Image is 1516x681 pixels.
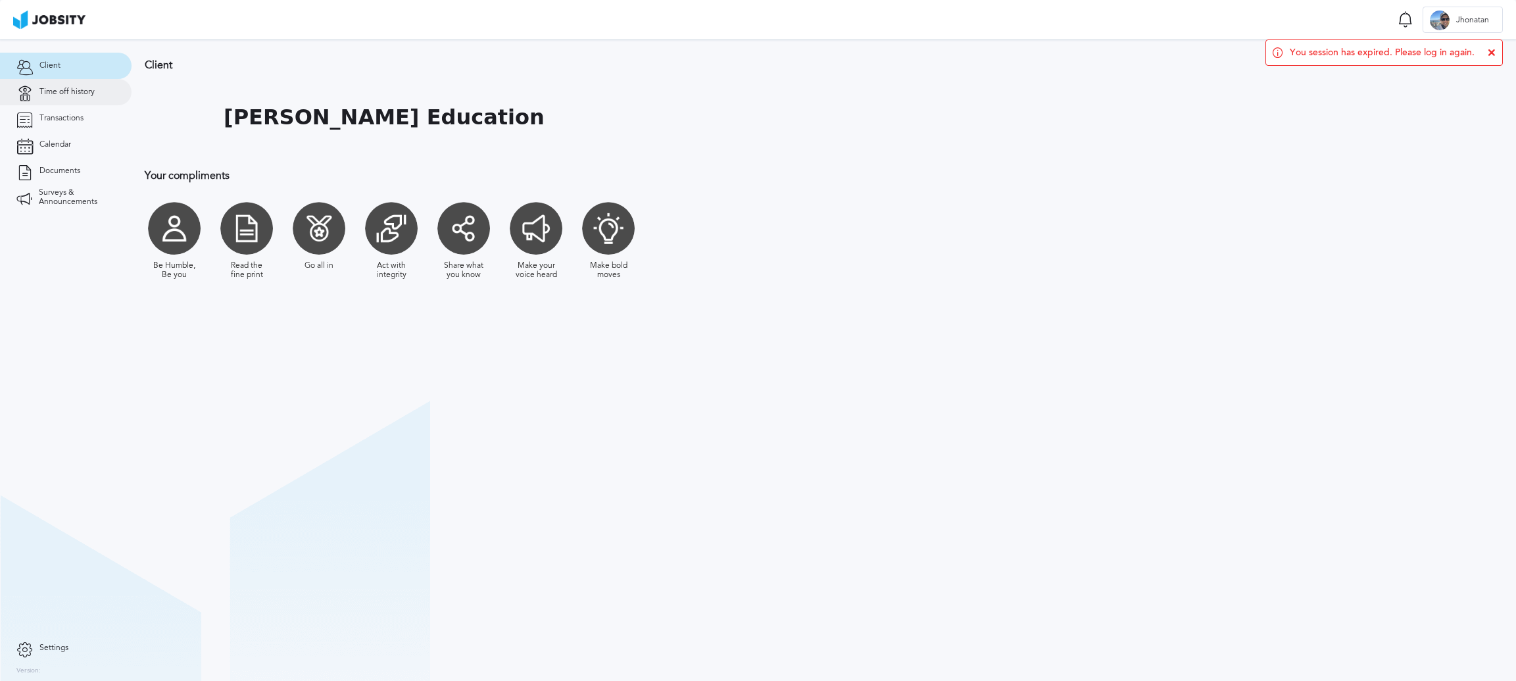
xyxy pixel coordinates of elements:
img: ab4bad089aa723f57921c736e9817d99.png [13,11,86,29]
span: Transactions [39,114,84,123]
span: Surveys & Announcements [39,188,115,207]
span: Calendar [39,140,71,149]
span: Time off history [39,88,95,97]
h3: Your compliments [145,170,858,182]
h1: [PERSON_NAME] Education [224,105,545,130]
span: Jhonatan [1450,16,1496,25]
div: J [1430,11,1450,30]
h3: Client [145,59,858,71]
div: Share what you know [441,261,487,280]
span: Client [39,61,61,70]
div: Make your voice heard [513,261,559,280]
div: Go all in [305,261,333,270]
div: Act with integrity [368,261,414,280]
span: You session has expired. Please log in again. [1290,47,1475,58]
button: JJhonatan [1423,7,1503,33]
div: Make bold moves [585,261,631,280]
div: Be Humble, Be you [151,261,197,280]
span: Settings [39,643,68,653]
div: Read the fine print [224,261,270,280]
span: Documents [39,166,80,176]
label: Version: [16,667,41,675]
